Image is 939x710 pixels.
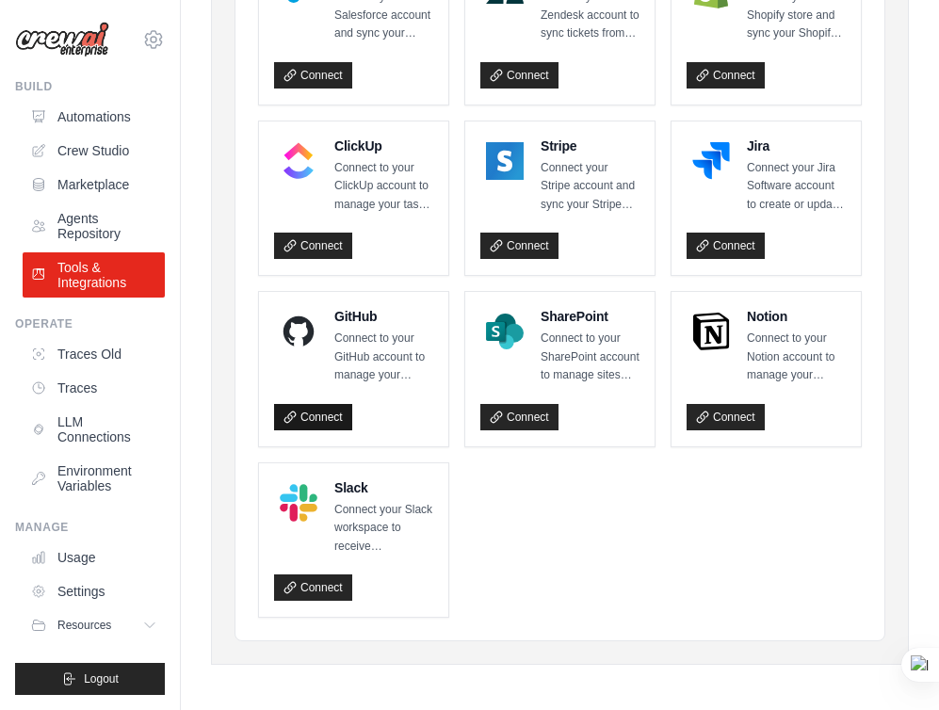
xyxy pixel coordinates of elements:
[747,330,846,385] p: Connect to your Notion account to manage your pages and databases in Notion. Increase your team’s...
[23,252,165,298] a: Tools & Integrations
[274,404,352,430] a: Connect
[274,574,352,601] a: Connect
[23,456,165,501] a: Environment Variables
[23,576,165,606] a: Settings
[23,339,165,369] a: Traces Old
[23,373,165,403] a: Traces
[692,313,730,350] img: Notion Logo
[23,102,165,132] a: Automations
[23,203,165,249] a: Agents Repository
[747,307,846,326] h4: Notion
[23,136,165,166] a: Crew Studio
[480,62,559,89] a: Connect
[15,663,165,695] button: Logout
[541,137,639,155] h4: Stripe
[687,404,765,430] a: Connect
[274,62,352,89] a: Connect
[15,22,109,57] img: Logo
[23,610,165,640] button: Resources
[334,137,433,155] h4: ClickUp
[486,142,524,180] img: Stripe Logo
[57,618,111,633] span: Resources
[334,501,433,557] p: Connect your Slack workspace to receive notifications and alerts in Slack. Stay connected to impo...
[15,520,165,535] div: Manage
[334,478,433,497] h4: Slack
[23,542,165,573] a: Usage
[687,233,765,259] a: Connect
[334,330,433,385] p: Connect to your GitHub account to manage your issues, releases, repositories, and more in GitHub....
[334,307,433,326] h4: GitHub
[280,142,317,180] img: ClickUp Logo
[541,159,639,215] p: Connect your Stripe account and sync your Stripe customers, payments, or products. Grow your busi...
[480,404,559,430] a: Connect
[280,484,317,522] img: Slack Logo
[486,313,524,350] img: SharePoint Logo
[84,671,119,686] span: Logout
[541,307,639,326] h4: SharePoint
[541,330,639,385] p: Connect to your SharePoint account to manage sites and lists in SharePoint. Increase your team’s ...
[15,316,165,331] div: Operate
[747,137,846,155] h4: Jira
[15,79,165,94] div: Build
[23,169,165,200] a: Marketplace
[23,407,165,452] a: LLM Connections
[692,142,730,180] img: Jira Logo
[747,159,846,215] p: Connect your Jira Software account to create or update issues in your Jira projects. Increase you...
[334,159,433,215] p: Connect to your ClickUp account to manage your tasks in [GEOGRAPHIC_DATA]. Increase your team’s p...
[274,233,352,259] a: Connect
[280,313,317,350] img: GitHub Logo
[480,233,559,259] a: Connect
[687,62,765,89] a: Connect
